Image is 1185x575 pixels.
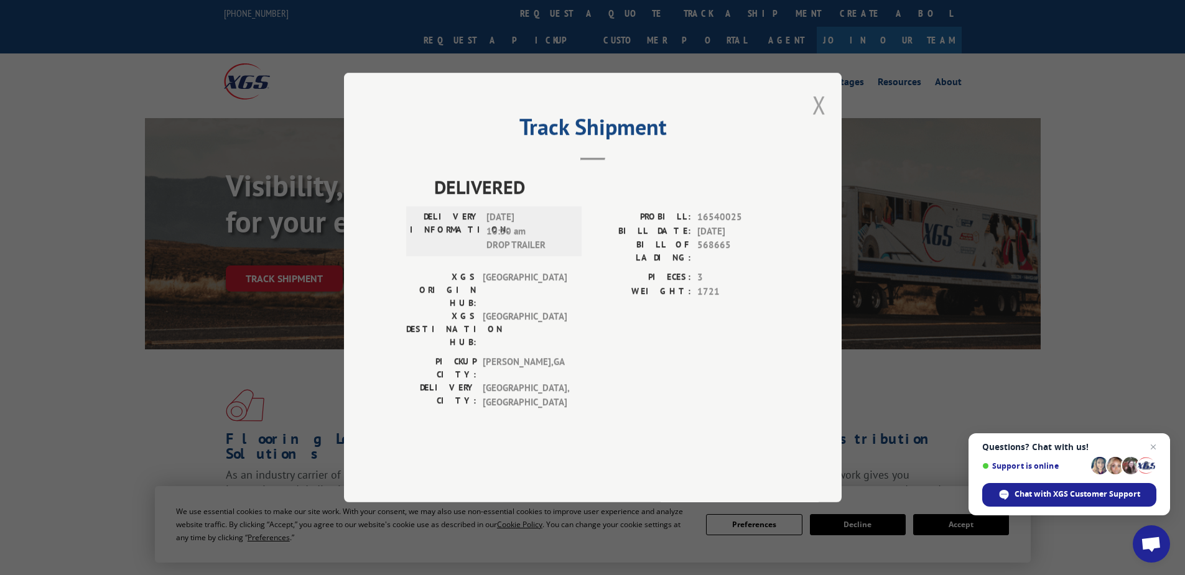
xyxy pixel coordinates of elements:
[593,270,691,285] label: PIECES:
[812,88,826,121] button: Close modal
[483,270,567,310] span: [GEOGRAPHIC_DATA]
[982,461,1087,471] span: Support is online
[697,210,779,224] span: 16540025
[483,355,567,381] span: [PERSON_NAME] , GA
[1146,439,1161,454] span: Close chat
[406,355,476,381] label: PICKUP CITY:
[593,238,691,264] label: BILL OF LADING:
[434,173,779,201] span: DELIVERED
[697,285,779,299] span: 1721
[1015,489,1140,500] span: Chat with XGS Customer Support
[483,310,567,349] span: [GEOGRAPHIC_DATA]
[697,238,779,264] span: 568665
[406,381,476,409] label: DELIVERY CITY:
[697,224,779,239] span: [DATE]
[483,381,567,409] span: [GEOGRAPHIC_DATA] , [GEOGRAPHIC_DATA]
[593,210,691,224] label: PROBILL:
[406,118,779,142] h2: Track Shipment
[406,270,476,310] label: XGS ORIGIN HUB:
[486,210,570,252] span: [DATE] 10:30 am DROP TRAILER
[697,270,779,285] span: 3
[982,442,1156,452] span: Questions? Chat with us!
[1133,525,1170,563] div: Open chat
[410,210,480,252] label: DELIVERY INFORMATION:
[982,483,1156,507] div: Chat with XGS Customer Support
[593,285,691,299] label: WEIGHT:
[593,224,691,239] label: BILL DATE:
[406,310,476,349] label: XGS DESTINATION HUB:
